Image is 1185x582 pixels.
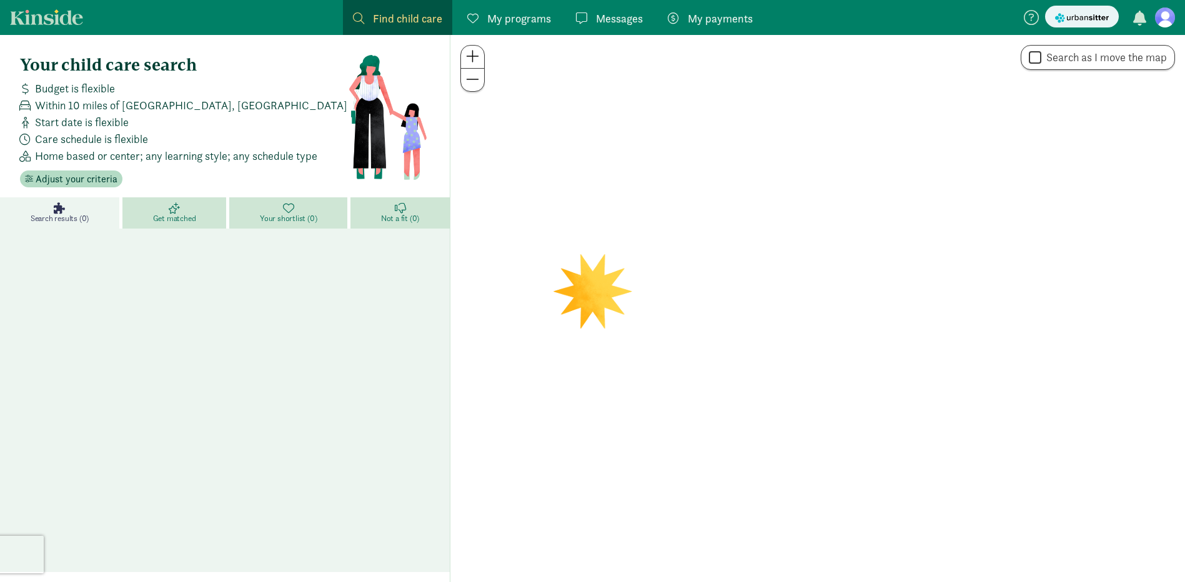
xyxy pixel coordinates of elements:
[153,214,196,224] span: Get matched
[122,197,229,229] a: Get matched
[229,197,350,229] a: Your shortlist (0)
[1055,11,1109,24] img: urbansitter_logo_small.svg
[31,214,89,224] span: Search results (0)
[596,10,643,27] span: Messages
[381,214,419,224] span: Not a fit (0)
[35,97,347,114] span: Within 10 miles of [GEOGRAPHIC_DATA], [GEOGRAPHIC_DATA]
[373,10,442,27] span: Find child care
[10,9,83,25] a: Kinside
[35,147,317,164] span: Home based or center; any learning style; any schedule type
[35,80,115,97] span: Budget is flexible
[688,10,753,27] span: My payments
[1041,50,1167,65] label: Search as I move the map
[20,170,122,188] button: Adjust your criteria
[20,55,348,75] h4: Your child care search
[36,172,117,187] span: Adjust your criteria
[35,114,129,131] span: Start date is flexible
[260,214,317,224] span: Your shortlist (0)
[350,197,450,229] a: Not a fit (0)
[35,131,148,147] span: Care schedule is flexible
[487,10,551,27] span: My programs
